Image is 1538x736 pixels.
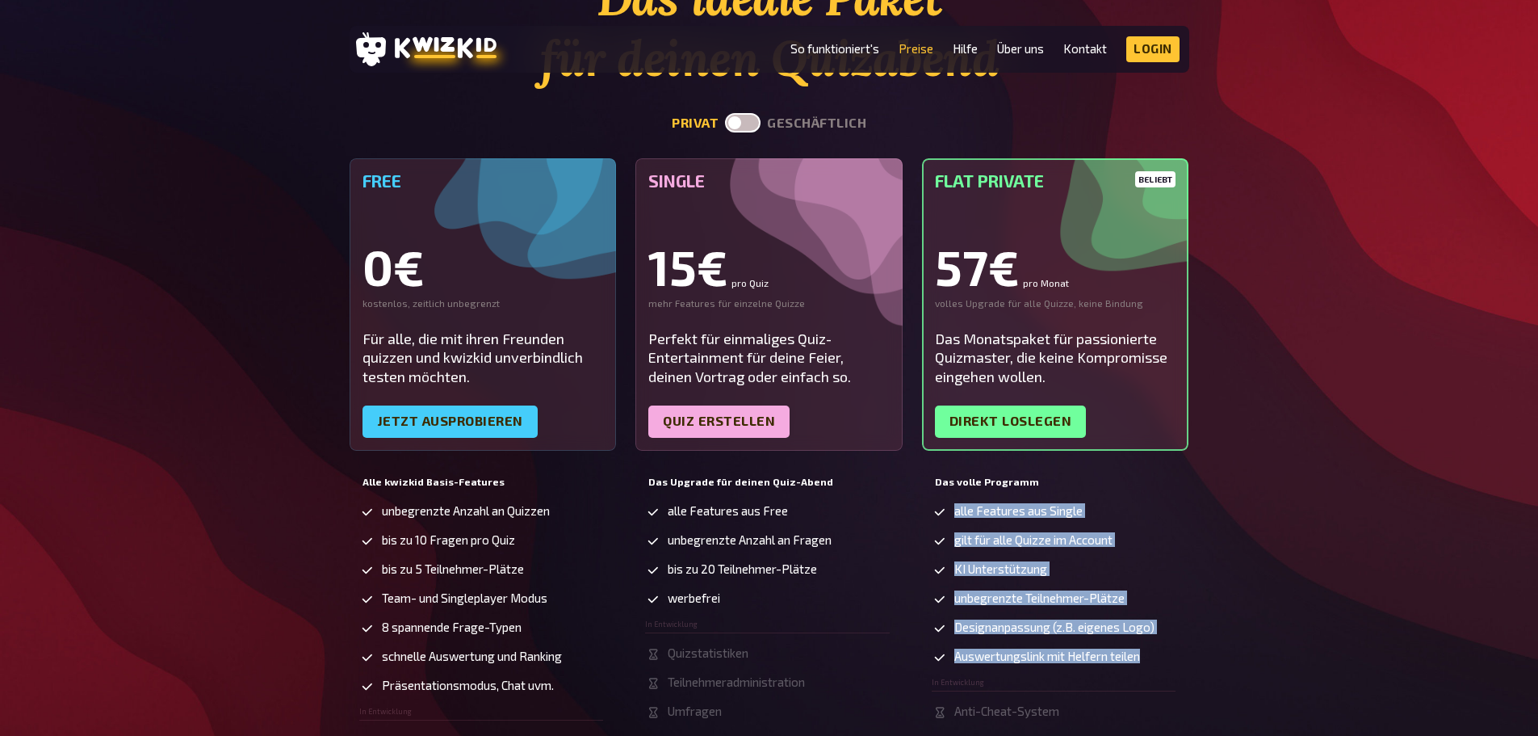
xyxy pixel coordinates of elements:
[668,675,805,689] span: Teilnehmeradministration
[954,591,1125,605] span: unbegrenzte Teilnehmer-Plätze
[382,562,524,576] span: bis zu 5 Teilnehmer-Plätze
[362,406,538,438] a: Jetzt ausprobieren
[648,330,890,386] div: Perfekt für einmaliges Quiz-Entertainment für deine Feier, deinen Vortrag oder einfach so.
[645,620,698,629] span: In Entwicklung
[935,330,1176,386] div: Das Monatspaket für passionierte Quizmaster, die keine Kompromisse eingehen wollen.
[668,562,817,576] span: bis zu 20 Teilnehmer-Plätze
[932,679,984,687] span: In Entwicklung
[648,477,890,488] h5: Das Upgrade für deinen Quiz-Abend
[648,297,890,310] div: mehr Features für einzelne Quizze
[668,646,748,660] span: Quizstatistiken
[954,650,1140,663] span: Auswertungslink mit Helfern teilen
[382,679,554,692] span: Präsentationsmodus, Chat uvm.
[1126,36,1180,62] a: Login
[935,406,1087,438] a: Direkt loslegen
[362,297,604,310] div: kostenlos, zeitlich unbegrenzt
[935,297,1176,310] div: volles Upgrade für alle Quizze, keine Bindung
[648,171,890,191] h5: Single
[382,591,547,605] span: Team- und Singleplayer Modus
[672,116,719,131] button: privat
[668,591,720,605] span: werbefrei
[668,704,722,718] span: Umfragen
[953,42,978,56] a: Hilfe
[954,533,1113,547] span: gilt für alle Quizze im Account
[1063,42,1107,56] a: Kontakt
[362,477,604,488] h5: Alle kwizkid Basis-Features
[767,116,866,131] button: geschäftlich
[382,533,515,547] span: bis zu 10 Fragen pro Quiz
[382,650,562,663] span: schnelle Auswertung und Ranking
[382,504,550,518] span: unbegrenzte Anzahl an Quizzen
[382,620,522,634] span: 8 spannende Frage-Typen
[954,562,1047,576] span: KI Unterstützung
[935,477,1176,488] h5: Das volle Programm
[362,242,604,291] div: 0€
[954,504,1083,518] span: alle Features aus Single
[668,533,832,547] span: unbegrenzte Anzahl an Fragen
[954,620,1155,634] span: Designanpassung (z.B. eigenes Logo)
[935,242,1176,291] div: 57€
[648,242,890,291] div: 15€
[359,708,412,716] span: In Entwicklung
[362,330,604,386] div: Für alle, die mit ihren Freunden quizzen und kwizkid unverbindlich testen möchten.
[731,278,769,288] small: pro Quiz
[648,406,790,438] a: Quiz erstellen
[954,704,1059,718] span: Anti-Cheat-System
[997,42,1044,56] a: Über uns
[1023,278,1069,288] small: pro Monat
[362,171,604,191] h5: Free
[790,42,879,56] a: So funktioniert's
[668,504,788,518] span: alle Features aus Free
[899,42,933,56] a: Preise
[935,171,1176,191] h5: Flat Private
